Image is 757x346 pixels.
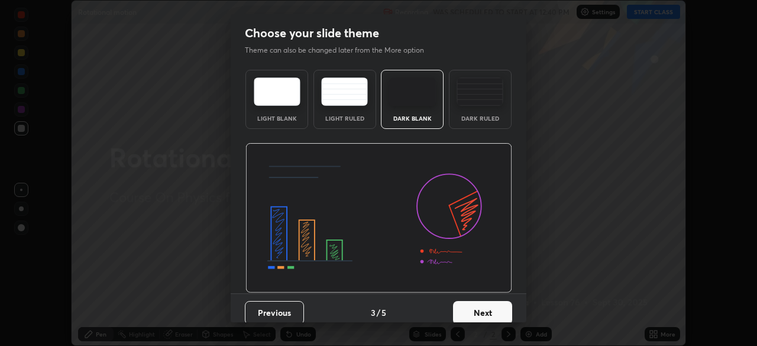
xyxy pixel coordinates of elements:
button: Next [453,301,512,325]
img: lightRuledTheme.5fabf969.svg [321,77,368,106]
div: Light Blank [253,115,300,121]
div: Light Ruled [321,115,368,121]
div: Dark Blank [389,115,436,121]
img: lightTheme.e5ed3b09.svg [254,77,300,106]
h4: 5 [381,306,386,319]
h2: Choose your slide theme [245,25,379,41]
img: darkThemeBanner.d06ce4a2.svg [245,143,512,293]
button: Previous [245,301,304,325]
img: darkTheme.f0cc69e5.svg [389,77,436,106]
h4: 3 [371,306,376,319]
img: darkRuledTheme.de295e13.svg [457,77,503,106]
div: Dark Ruled [457,115,504,121]
h4: / [377,306,380,319]
p: Theme can also be changed later from the More option [245,45,436,56]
